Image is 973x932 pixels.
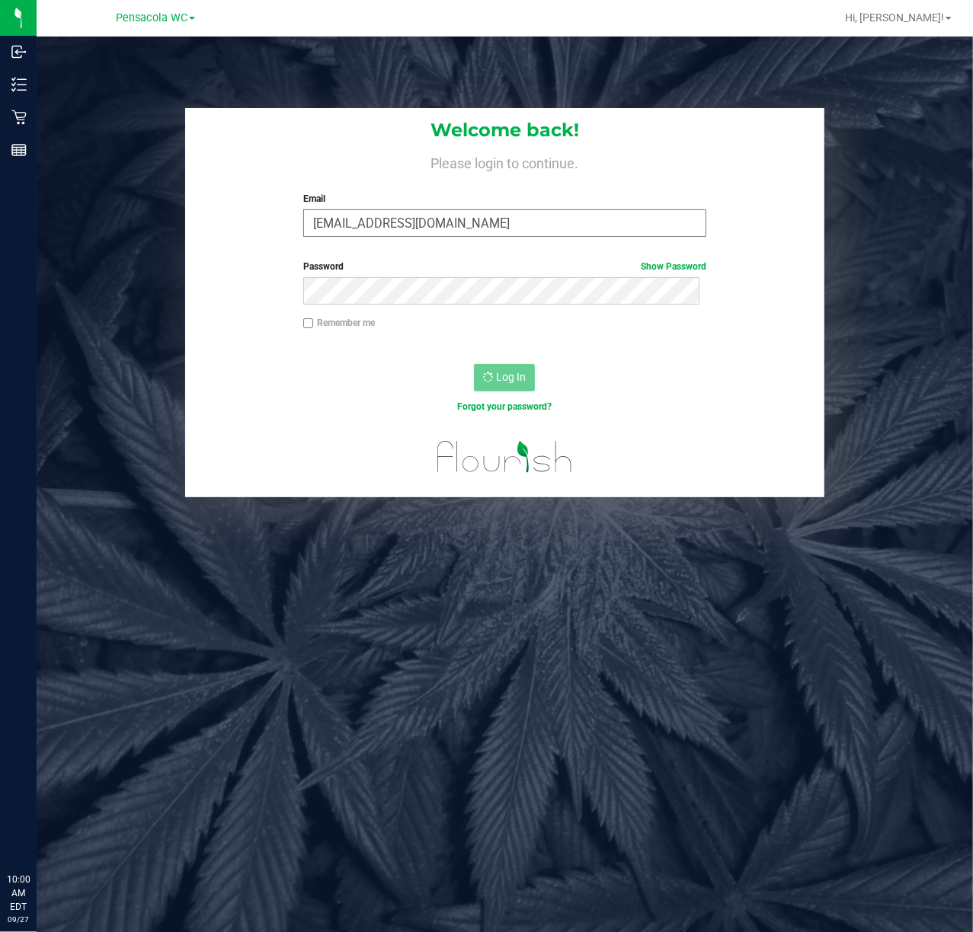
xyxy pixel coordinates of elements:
[641,261,706,272] a: Show Password
[11,44,27,59] inline-svg: Inbound
[303,316,375,330] label: Remember me
[457,401,552,412] a: Forgot your password?
[303,318,314,329] input: Remember me
[7,914,30,925] p: 09/27
[425,429,585,484] img: flourish_logo.svg
[11,110,27,125] inline-svg: Retail
[474,364,535,391] button: Log In
[303,192,707,206] label: Email
[303,261,344,272] span: Password
[7,873,30,914] p: 10:00 AM EDT
[845,11,944,24] span: Hi, [PERSON_NAME]!
[185,152,824,171] h4: Please login to continue.
[496,371,526,383] span: Log In
[11,77,27,92] inline-svg: Inventory
[11,142,27,158] inline-svg: Reports
[185,120,824,140] h1: Welcome back!
[116,11,187,24] span: Pensacola WC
